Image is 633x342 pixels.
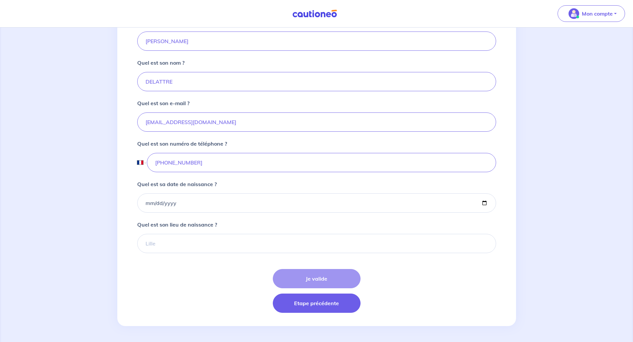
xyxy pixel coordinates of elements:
[137,221,217,229] p: Quel est son lieu de naissance ?
[137,59,184,67] p: Quel est son nom ?
[137,99,189,107] p: Quel est son e-mail ?
[558,5,625,22] button: illu_account_valid_menu.svgMon compte
[582,10,613,18] p: Mon compte
[137,32,496,51] input: Daniel
[137,72,496,91] input: Duteuil
[137,193,496,213] input: birthdate.placeholder
[569,8,579,19] img: illu_account_valid_menu.svg
[147,153,496,172] input: 06 90 67 45 34
[273,294,361,313] button: Etape précédente
[137,180,217,188] p: Quel est sa date de naissance ?
[137,234,496,253] input: Lille
[137,112,496,132] input: duteuil@gmail.com
[137,140,227,148] p: Quel est son numéro de téléphone ?
[290,10,340,18] img: Cautioneo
